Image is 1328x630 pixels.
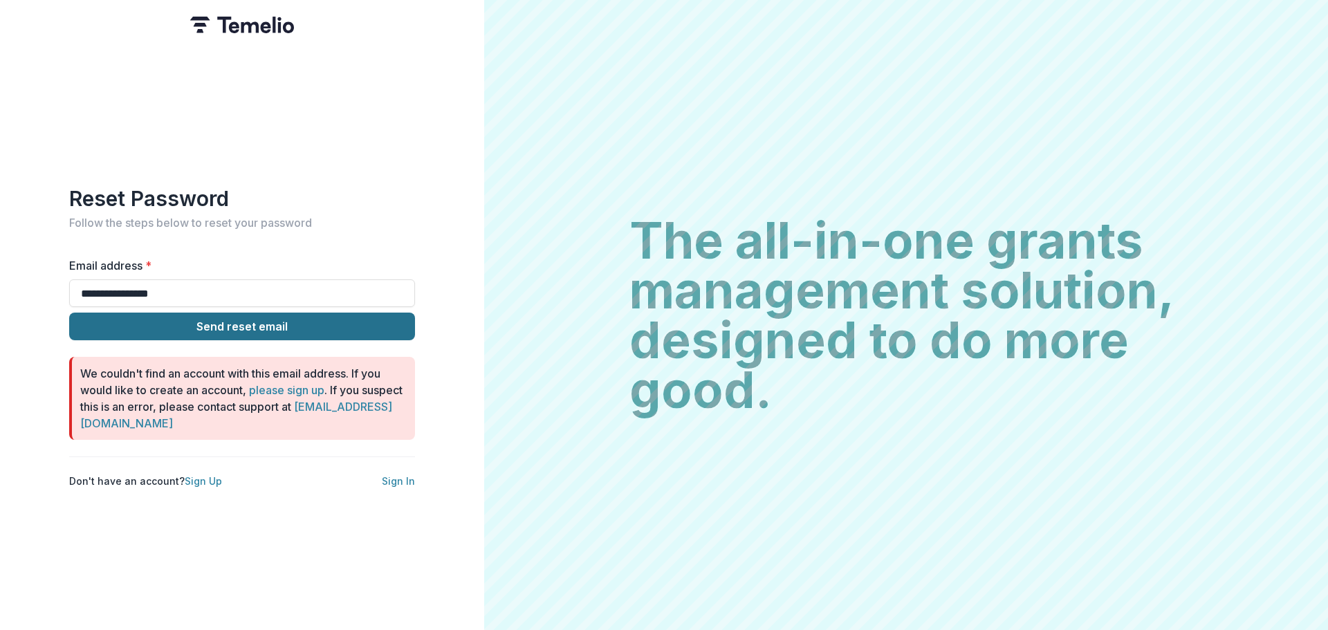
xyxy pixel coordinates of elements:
[69,186,415,211] h1: Reset Password
[69,313,415,340] button: Send reset email
[80,365,404,432] p: We couldn't find an account with this email address. If you would like to create an account, . If...
[69,474,222,488] p: Don't have an account?
[190,17,294,33] img: Temelio
[382,475,415,487] a: Sign In
[249,383,324,397] a: please sign up
[185,475,222,487] a: Sign Up
[69,216,415,230] h2: Follow the steps below to reset your password
[69,257,407,274] label: Email address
